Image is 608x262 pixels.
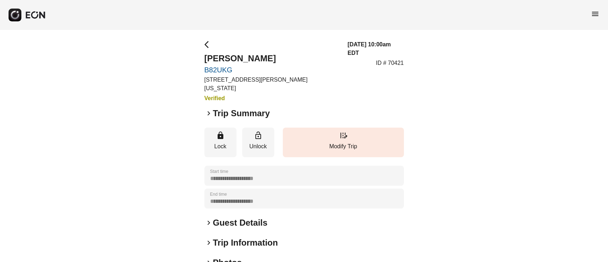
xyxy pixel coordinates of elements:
h3: Verified [204,94,339,103]
h2: Guest Details [213,217,267,228]
button: Lock [204,128,237,157]
p: ID # 70421 [376,59,404,67]
p: Lock [208,142,233,151]
button: Modify Trip [283,128,404,157]
span: lock [216,131,225,140]
span: edit_road [339,131,348,140]
h2: Trip Summary [213,108,270,119]
h2: [PERSON_NAME] [204,53,339,64]
p: Modify Trip [286,142,400,151]
span: arrow_back_ios [204,40,213,49]
p: Unlock [246,142,271,151]
span: menu [591,10,599,18]
button: Unlock [242,128,274,157]
span: keyboard_arrow_right [204,219,213,227]
h2: Trip Information [213,237,278,248]
span: keyboard_arrow_right [204,238,213,247]
span: keyboard_arrow_right [204,109,213,118]
p: [STREET_ADDRESS][PERSON_NAME][US_STATE] [204,76,339,93]
span: lock_open [254,131,263,140]
h3: [DATE] 10:00am EDT [348,40,404,57]
a: B82UKG [204,66,339,74]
